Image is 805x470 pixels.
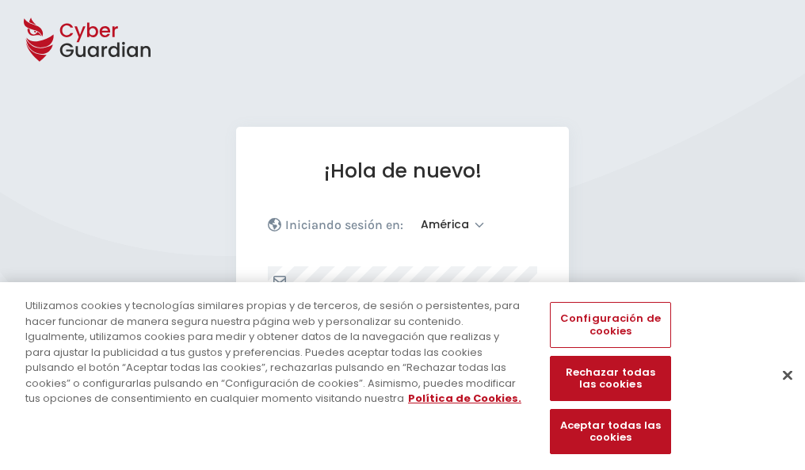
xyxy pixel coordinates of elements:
[408,391,521,406] a: Más información sobre su privacidad, se abre en una nueva pestaña
[550,409,670,454] button: Aceptar todas las cookies
[550,302,670,347] button: Configuración de cookies, Abre el cuadro de diálogo del centro de preferencias.
[770,357,805,392] button: Cerrar
[550,356,670,401] button: Rechazar todas las cookies
[285,217,403,233] p: Iniciando sesión en:
[25,298,526,407] div: Utilizamos cookies y tecnologías similares propias y de terceros, de sesión o persistentes, para ...
[268,159,537,183] h1: ¡Hola de nuevo!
